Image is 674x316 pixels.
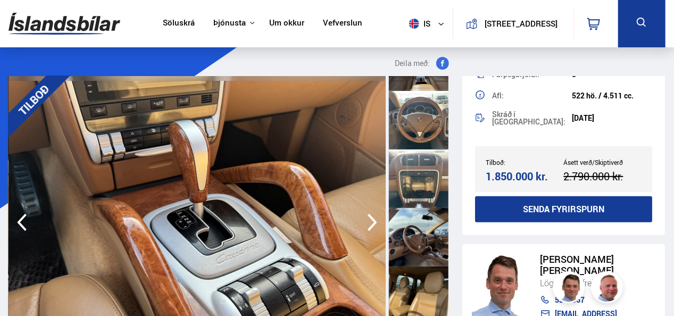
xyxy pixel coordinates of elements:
[323,18,362,29] a: Vefverslun
[492,92,572,99] div: Afl:
[213,18,246,28] button: Þjónusta
[572,92,652,100] div: 522 hö. / 4.511 cc.
[9,6,120,41] img: G0Ugv5HjCgRt.svg
[540,296,655,304] a: 5375567
[540,254,655,276] div: [PERSON_NAME] [PERSON_NAME]
[163,18,195,29] a: Söluskrá
[405,8,453,39] button: is
[492,111,572,126] div: Skráð í [GEOGRAPHIC_DATA]:
[593,273,625,305] img: siFngHWaQ9KaOqBr.png
[390,57,453,70] button: Deila með:
[9,4,40,36] button: Open LiveChat chat widget
[572,114,652,122] div: [DATE]
[269,18,304,29] a: Um okkur
[395,57,430,70] span: Deila með:
[459,9,568,39] a: [STREET_ADDRESS]
[572,70,652,79] div: 5
[492,71,572,78] div: Farþegafjöldi:
[486,159,563,166] div: Tilboð:
[482,19,560,28] button: [STREET_ADDRESS]
[475,196,652,222] button: Senda fyrirspurn
[540,276,655,290] div: Löggiltur bifreiðasali
[563,159,641,166] div: Ásett verð/Skiptiverð
[405,19,431,29] span: is
[409,19,419,29] img: svg+xml;base64,PHN2ZyB4bWxucz0iaHR0cDovL3d3dy53My5vcmcvMjAwMC9zdmciIHdpZHRoPSI1MTIiIGhlaWdodD0iNT...
[554,273,586,305] img: FbJEzSuNWCJXmdc-.webp
[486,169,560,184] div: 1.850.000 kr.
[563,169,638,184] div: 2.790.000 kr.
